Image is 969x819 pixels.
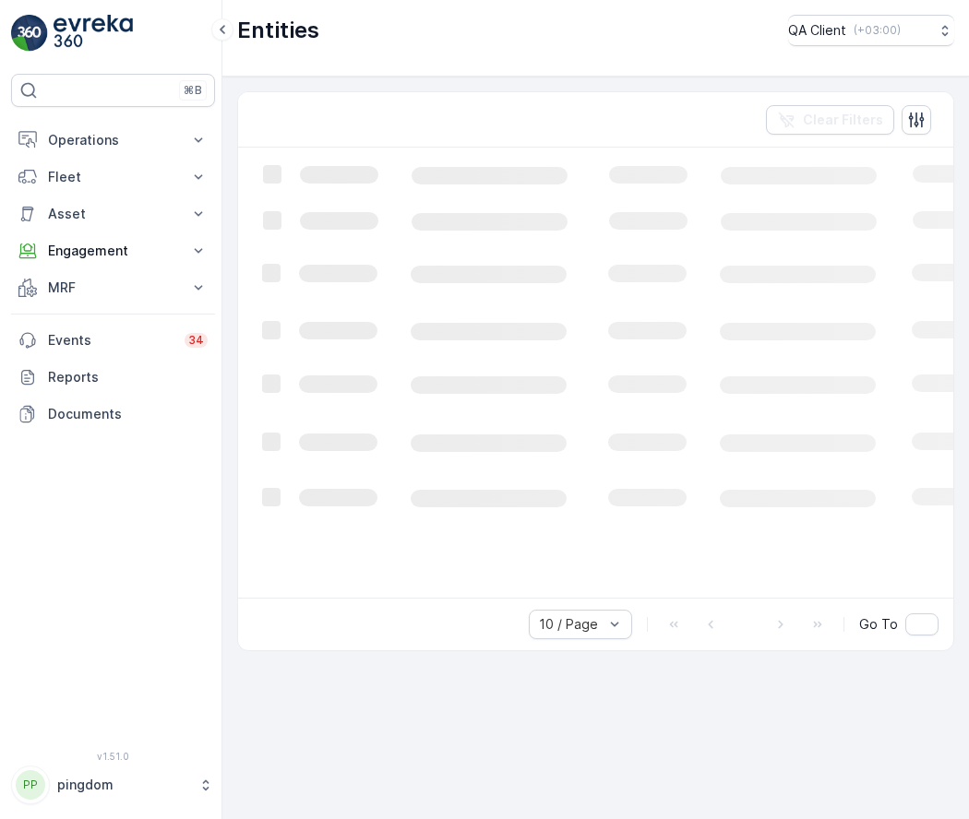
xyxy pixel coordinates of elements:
[48,279,178,297] p: MRF
[788,15,954,46] button: QA Client(+03:00)
[803,111,883,129] p: Clear Filters
[11,15,48,52] img: logo
[11,359,215,396] a: Reports
[48,368,208,386] p: Reports
[48,131,178,149] p: Operations
[11,751,215,762] span: v 1.51.0
[48,205,178,223] p: Asset
[54,15,133,52] img: logo_light-DOdMpM7g.png
[11,196,215,232] button: Asset
[11,766,215,804] button: PPpingdom
[48,168,178,186] p: Fleet
[766,105,894,135] button: Clear Filters
[859,615,898,634] span: Go To
[16,770,45,800] div: PP
[11,322,215,359] a: Events34
[854,23,901,38] p: ( +03:00 )
[188,333,204,348] p: 34
[11,232,215,269] button: Engagement
[11,269,215,306] button: MRF
[57,776,189,794] p: pingdom
[237,16,319,45] p: Entities
[48,242,178,260] p: Engagement
[184,83,202,98] p: ⌘B
[48,405,208,423] p: Documents
[11,122,215,159] button: Operations
[788,21,846,40] p: QA Client
[48,331,173,350] p: Events
[11,159,215,196] button: Fleet
[11,396,215,433] a: Documents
